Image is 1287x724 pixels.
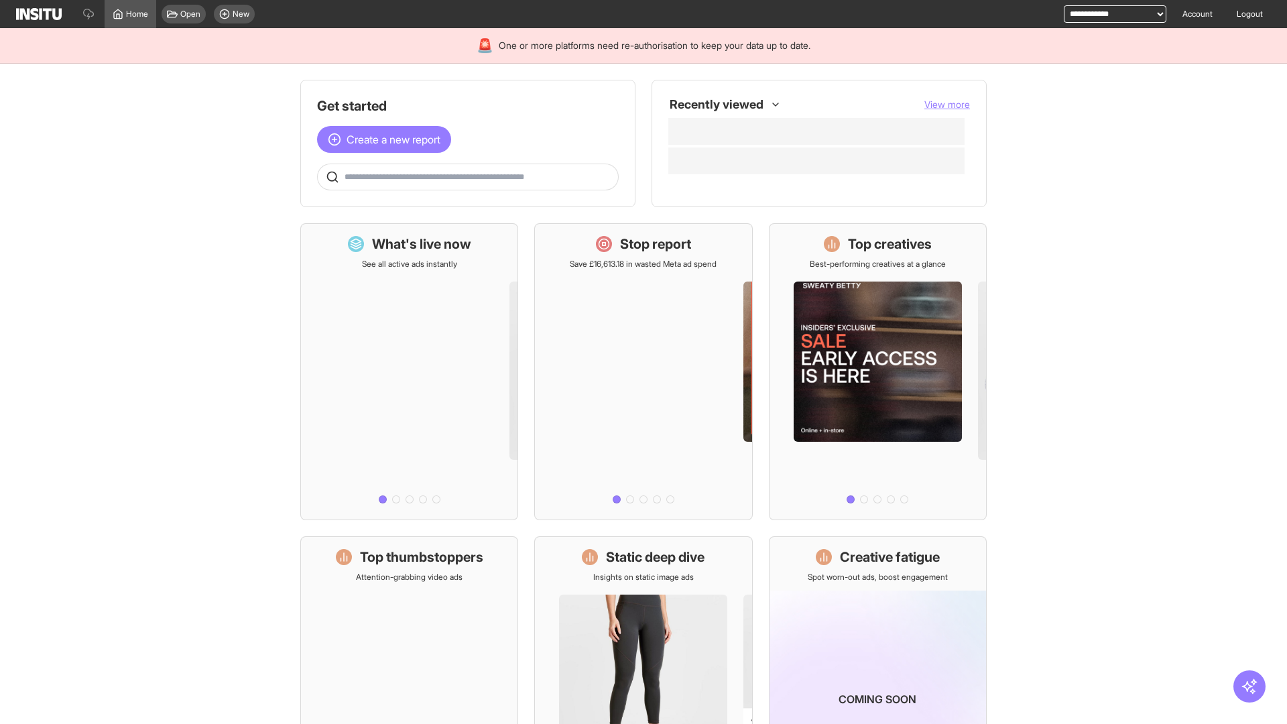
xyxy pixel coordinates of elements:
h1: Top creatives [848,235,932,253]
img: Logo [16,8,62,20]
a: What's live nowSee all active ads instantly [300,223,518,520]
p: Insights on static image ads [593,572,694,583]
span: View more [924,99,970,110]
p: See all active ads instantly [362,259,457,269]
h1: Get started [317,97,619,115]
span: New [233,9,249,19]
h1: Static deep dive [606,548,704,566]
p: Save £16,613.18 in wasted Meta ad spend [570,259,717,269]
a: Stop reportSave £16,613.18 in wasted Meta ad spend [534,223,752,520]
span: One or more platforms need re-authorisation to keep your data up to date. [499,39,810,52]
div: 🚨 [477,36,493,55]
p: Attention-grabbing video ads [356,572,463,583]
p: Best-performing creatives at a glance [810,259,946,269]
h1: What's live now [372,235,471,253]
span: Open [180,9,200,19]
a: Top creativesBest-performing creatives at a glance [769,223,987,520]
span: Create a new report [347,131,440,147]
span: Home [126,9,148,19]
button: Create a new report [317,126,451,153]
h1: Top thumbstoppers [360,548,483,566]
button: View more [924,98,970,111]
h1: Stop report [620,235,691,253]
